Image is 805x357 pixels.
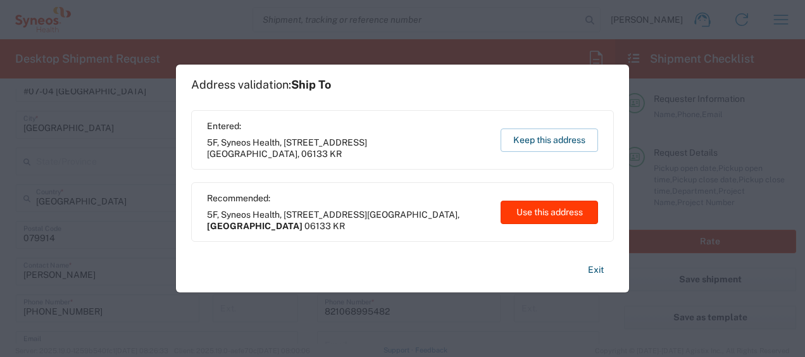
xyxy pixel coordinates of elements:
span: Entered: [207,120,489,132]
span: [GEOGRAPHIC_DATA] [207,221,303,231]
h1: Address validation: [191,78,331,92]
button: Keep this address [501,128,598,152]
span: KR [330,149,342,159]
span: KR [333,221,345,231]
span: 06133 [304,221,331,231]
button: Use this address [501,201,598,224]
span: Ship To [291,78,331,91]
span: 5F, Syneos Health, [STREET_ADDRESS] , [207,137,489,160]
span: 06133 [301,149,328,159]
button: Exit [578,259,614,281]
span: [GEOGRAPHIC_DATA] [207,149,297,159]
span: [GEOGRAPHIC_DATA] [367,210,458,220]
span: 5F, Syneos Health, [STREET_ADDRESS] , [207,209,489,232]
span: Recommended: [207,192,489,204]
